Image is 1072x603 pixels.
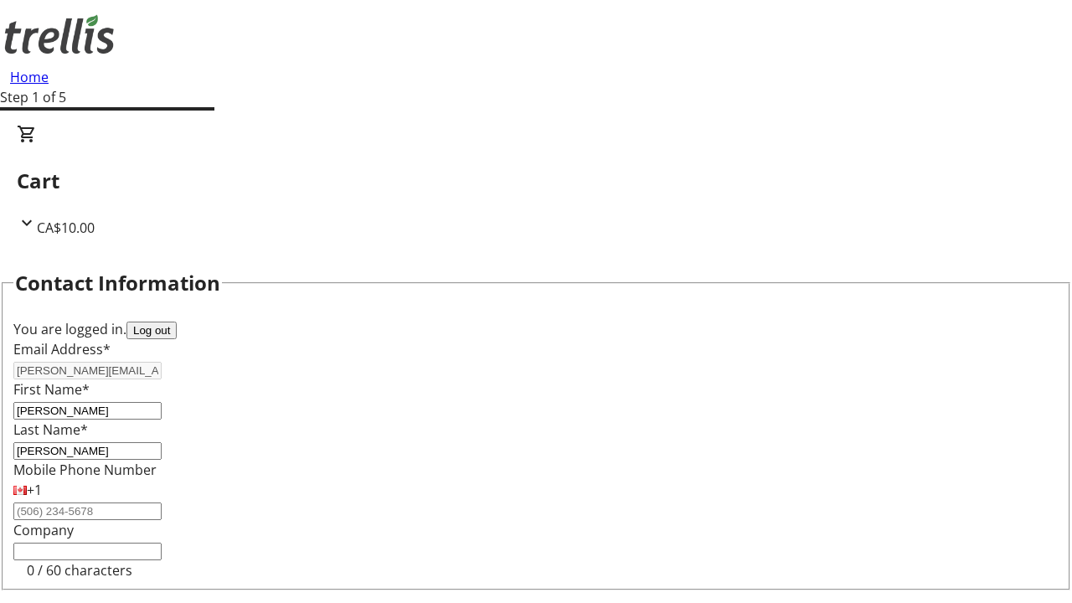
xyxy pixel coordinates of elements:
label: Email Address* [13,340,111,358]
label: Last Name* [13,420,88,439]
div: CartCA$10.00 [17,124,1055,238]
button: Log out [126,322,177,339]
label: First Name* [13,380,90,399]
label: Mobile Phone Number [13,461,157,479]
span: CA$10.00 [37,219,95,237]
input: (506) 234-5678 [13,502,162,520]
h2: Contact Information [15,268,220,298]
label: Company [13,521,74,539]
div: You are logged in. [13,319,1059,339]
h2: Cart [17,166,1055,196]
tr-character-limit: 0 / 60 characters [27,561,132,580]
